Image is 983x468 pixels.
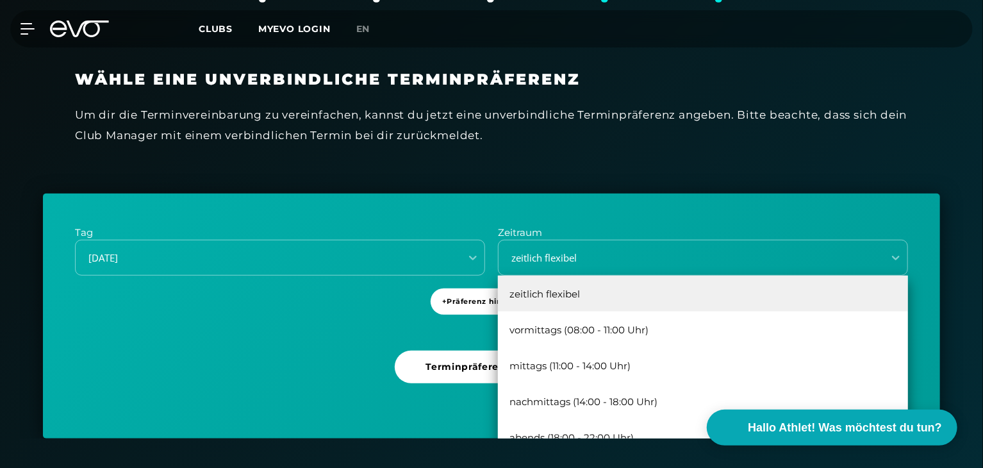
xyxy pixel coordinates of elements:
[395,351,588,406] a: Terminpräferenz senden
[748,419,942,437] span: Hallo Athlet! Was möchtest du tun?
[707,410,957,446] button: Hallo Athlet! Was möchtest du tun?
[498,383,908,419] div: nachmittags (14:00 - 18:00 Uhr)
[498,347,908,383] div: mittags (11:00 - 14:00 Uhr)
[442,296,536,307] span: + Präferenz hinzufügen
[75,70,908,89] h3: Wähle eine unverbindliche Terminpräferenz
[498,419,908,455] div: abends (18:00 - 22:00 Uhr)
[425,360,552,374] span: Terminpräferenz senden
[431,288,553,338] a: +Präferenz hinzufügen
[77,251,452,265] div: [DATE]
[258,23,331,35] a: MYEVO LOGIN
[498,226,908,240] p: Zeitraum
[356,23,370,35] span: en
[498,276,908,312] div: zeitlich flexibel
[500,251,875,265] div: zeitlich flexibel
[199,23,233,35] span: Clubs
[75,104,908,146] div: Um dir die Terminvereinbarung zu vereinfachen, kannst du jetzt eine unverbindliche Terminpräferen...
[199,22,258,35] a: Clubs
[75,226,485,240] p: Tag
[498,312,908,347] div: vormittags (08:00 - 11:00 Uhr)
[356,22,386,37] a: en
